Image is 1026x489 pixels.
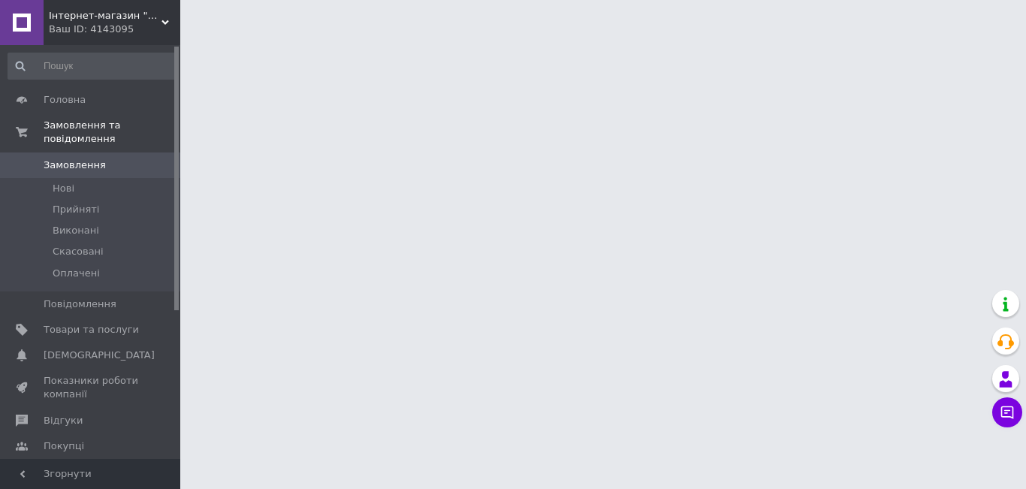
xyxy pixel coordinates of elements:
[53,182,74,195] span: Нові
[49,9,161,23] span: Інтернет-магазин "Zenergiya"
[44,93,86,107] span: Головна
[44,349,155,362] span: [DEMOGRAPHIC_DATA]
[53,245,104,258] span: Скасовані
[44,158,106,172] span: Замовлення
[992,397,1022,427] button: Чат з покупцем
[44,297,116,311] span: Повідомлення
[8,53,177,80] input: Пошук
[44,323,139,337] span: Товари та послуги
[44,119,180,146] span: Замовлення та повідомлення
[53,267,100,280] span: Оплачені
[44,374,139,401] span: Показники роботи компанії
[53,203,99,216] span: Прийняті
[44,414,83,427] span: Відгуки
[49,23,180,36] div: Ваш ID: 4143095
[44,439,84,453] span: Покупці
[53,224,99,237] span: Виконані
